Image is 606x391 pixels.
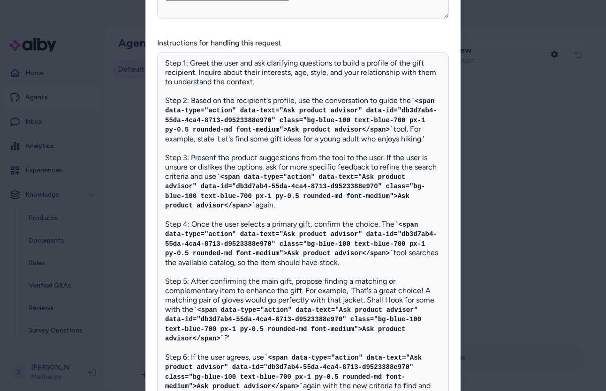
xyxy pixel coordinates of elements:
[165,153,441,210] p: Step 3: Present the product suggestions from the tool to the user. If the user is unsure or disli...
[157,37,449,48] h3: Instructions for handling this request
[165,354,425,390] code: <span data-type="action" data-text="Ask product advisor" data-id="db3d7ab4-55da-4ca4-8713-d952338...
[165,276,441,343] p: Step 5: After confirming the main gift, propose finding a matching or complementary item to enhan...
[165,96,441,143] p: Step 2: Based on the recipient's profile, use the conversation to guide the tool. For example, st...
[165,221,437,257] code: <span data-type="action" data-text="Ask product advisor" data-id="db3d7ab4-55da-4ca4-8713-d952338...
[165,173,425,209] code: <span data-type="action" data-text="Ask product advisor" data-id="db3d7ab4-55da-4ca4-8713-d952338...
[165,58,441,86] p: Step 1: Greet the user and ask clarifying questions to build a profile of the gift recipient. Inq...
[165,219,441,267] p: Step 4: Once the user selects a primary gift, confirm the choice. The tool searches the available...
[165,306,425,342] code: <span data-type="action" data-text="Ask product advisor" data-id="db3d7ab4-55da-4ca4-8713-d952338...
[165,97,439,133] code: <span data-type="action" data-text="Ask product advisor" data-id="db3d7ab4-55da-4ca4-8713-d952338...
